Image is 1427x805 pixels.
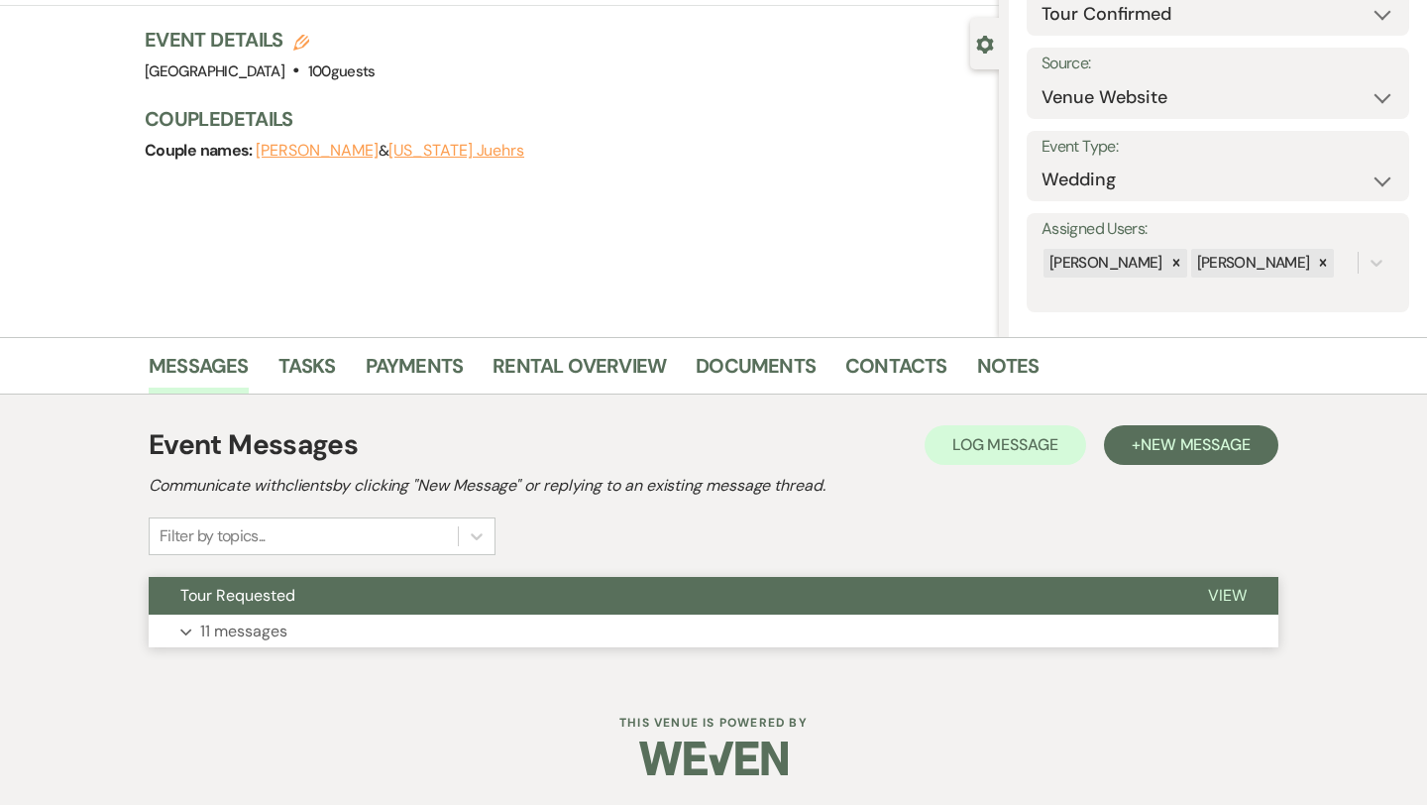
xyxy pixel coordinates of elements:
span: View [1208,585,1247,606]
img: Weven Logo [639,724,788,793]
p: 11 messages [200,619,287,644]
h2: Communicate with clients by clicking "New Message" or replying to an existing message thread. [149,474,1278,498]
button: Log Message [925,425,1086,465]
button: [PERSON_NAME] [256,143,379,159]
h3: Couple Details [145,105,979,133]
a: Tasks [278,350,336,394]
div: Filter by topics... [160,524,266,548]
a: Documents [696,350,816,394]
span: New Message [1141,434,1251,455]
h1: Event Messages [149,424,358,466]
button: Close lead details [976,34,994,53]
div: [PERSON_NAME] [1043,249,1165,278]
button: View [1176,577,1278,615]
a: Payments [366,350,464,394]
div: [PERSON_NAME] [1191,249,1313,278]
label: Event Type: [1042,133,1394,162]
h3: Event Details [145,26,376,54]
span: 100 guests [308,61,376,81]
button: Tour Requested [149,577,1176,615]
a: Notes [977,350,1040,394]
a: Messages [149,350,249,394]
label: Assigned Users: [1042,215,1394,244]
span: & [256,141,524,161]
span: [GEOGRAPHIC_DATA] [145,61,284,81]
button: +New Message [1104,425,1278,465]
a: Rental Overview [493,350,666,394]
span: Tour Requested [180,585,295,606]
a: Contacts [845,350,947,394]
span: Couple names: [145,140,256,161]
button: [US_STATE] Juehrs [388,143,524,159]
button: 11 messages [149,615,1278,648]
span: Log Message [952,434,1058,455]
label: Source: [1042,50,1394,78]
